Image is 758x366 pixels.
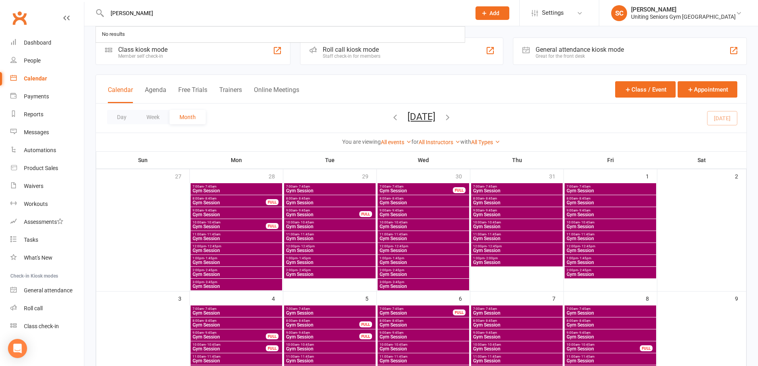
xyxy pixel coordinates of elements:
[566,260,655,265] span: Gym Session
[286,323,360,327] span: Gym Session
[473,331,561,335] span: 9:00am
[536,46,624,53] div: General attendance kiosk mode
[566,343,640,346] span: 10:00am
[566,245,655,248] span: 12:00pm
[470,152,564,168] th: Thu
[566,256,655,260] span: 1:00pm
[192,355,281,358] span: 11:00am
[580,233,594,236] span: - 11:45am
[391,319,403,323] span: - 8:45am
[297,319,310,323] span: - 8:45am
[145,86,166,103] button: Agenda
[24,183,43,189] div: Waivers
[286,272,374,277] span: Gym Session
[192,307,281,311] span: 7:00am
[192,200,266,205] span: Gym Session
[578,307,590,311] span: - 7:45am
[393,233,407,236] span: - 11:45am
[473,311,561,315] span: Gym Session
[286,200,374,205] span: Gym Session
[206,355,220,358] span: - 11:45am
[453,309,466,315] div: FULL
[24,129,49,135] div: Messages
[379,200,468,205] span: Gym Session
[578,185,590,188] span: - 7:45am
[192,280,281,284] span: 3:00pm
[192,248,281,253] span: Gym Session
[286,185,374,188] span: 7:00am
[286,358,374,363] span: Gym Session
[578,209,590,212] span: - 9:45am
[359,211,372,217] div: FULL
[473,245,561,248] span: 12:00pm
[578,268,591,272] span: - 2:45pm
[484,209,497,212] span: - 9:45am
[192,272,281,277] span: Gym Session
[204,307,216,311] span: - 7:45am
[580,343,594,346] span: - 10:45am
[393,343,407,346] span: - 10:45am
[580,355,594,358] span: - 11:45am
[549,169,563,182] div: 31
[566,335,655,339] span: Gym Session
[24,93,49,100] div: Payments
[566,331,655,335] span: 9:00am
[564,152,657,168] th: Fri
[484,185,497,188] span: - 7:45am
[192,256,281,260] span: 1:00pm
[578,197,590,200] span: - 8:45am
[272,292,283,305] div: 4
[379,212,468,217] span: Gym Session
[286,319,360,323] span: 8:00am
[489,10,499,16] span: Add
[580,245,595,248] span: - 12:45pm
[473,323,561,327] span: Gym Session
[359,333,372,339] div: FULL
[10,231,84,249] a: Tasks
[10,195,84,213] a: Workouts
[657,152,746,168] th: Sat
[487,245,502,248] span: - 12:45pm
[204,280,217,284] span: - 3:45pm
[286,346,374,351] span: Gym Session
[8,339,27,358] div: Open Intercom Messenger
[10,141,84,159] a: Automations
[471,139,500,145] a: All Types
[566,355,655,358] span: 11:00am
[379,335,468,339] span: Gym Session
[136,110,170,124] button: Week
[566,236,655,241] span: Gym Session
[379,245,468,248] span: 12:00pm
[379,248,468,253] span: Gym Session
[473,346,561,351] span: Gym Session
[379,323,468,327] span: Gym Session
[192,245,281,248] span: 12:00pm
[24,201,48,207] div: Workouts
[473,355,561,358] span: 11:00am
[192,224,266,229] span: Gym Session
[192,311,281,315] span: Gym Session
[192,343,266,346] span: 10:00am
[473,343,561,346] span: 10:00am
[192,335,266,339] span: Gym Session
[578,256,591,260] span: - 1:45pm
[10,249,84,267] a: What's New
[10,52,84,70] a: People
[566,346,640,351] span: Gym Session
[192,323,281,327] span: Gym Session
[379,331,468,335] span: 9:00am
[566,307,655,311] span: 7:00am
[379,280,468,284] span: 3:00pm
[192,209,281,212] span: 9:00am
[266,333,279,339] div: FULL
[379,236,468,241] span: Gym Session
[631,6,736,13] div: [PERSON_NAME]
[24,165,58,171] div: Product Sales
[411,139,419,145] strong: for
[379,256,468,260] span: 1:00pm
[286,256,374,260] span: 1:00pm
[379,358,468,363] span: Gym Session
[10,34,84,52] a: Dashboard
[486,355,501,358] span: - 11:45am
[379,268,468,272] span: 2:00pm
